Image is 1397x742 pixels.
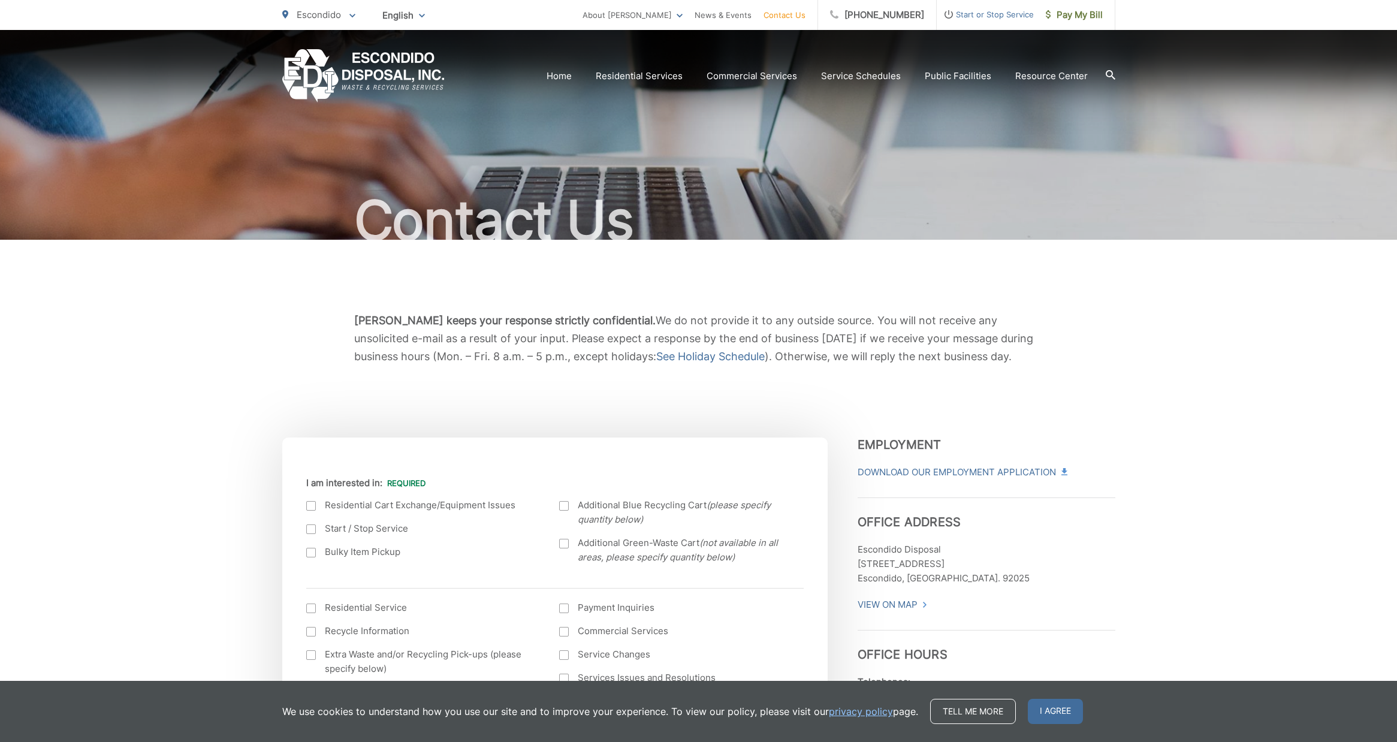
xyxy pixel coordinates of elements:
[764,8,805,22] a: Contact Us
[559,671,789,685] label: Services Issues and Resolutions
[858,675,1115,718] p: [DATE] – [DATE], 7:30 a.m. – 5:30 p.m. [DATE] 8 a.m. – 12 p.m.
[1046,8,1103,22] span: Pay My Bill
[306,478,426,488] label: I am interested in:
[858,542,1115,586] p: Escondido Disposal [STREET_ADDRESS] Escondido, [GEOGRAPHIC_DATA]. 92025
[858,676,910,687] b: Telephones:
[282,704,918,719] p: We use cookies to understand how you use our site and to improve your experience. To view our pol...
[821,69,901,83] a: Service Schedules
[583,8,683,22] a: About [PERSON_NAME]
[559,647,789,662] label: Service Changes
[354,314,1033,363] span: We do not provide it to any outside source. You will not receive any unsolicited e-mail as a resu...
[306,647,536,676] label: Extra Waste and/or Recycling Pick-ups (please specify below)
[858,598,928,612] a: View On Map
[656,348,765,366] a: See Holiday Schedule
[306,601,536,615] label: Residential Service
[858,630,1115,662] h3: Office Hours
[707,69,797,83] a: Commercial Services
[695,8,752,22] a: News & Events
[559,601,789,615] label: Payment Inquiries
[282,49,445,102] a: EDCD logo. Return to the homepage.
[925,69,991,83] a: Public Facilities
[306,624,536,638] label: Recycle Information
[1028,699,1083,724] span: I agree
[829,704,893,719] a: privacy policy
[354,314,656,327] b: [PERSON_NAME] keeps your response strictly confidential.
[282,191,1115,251] h1: Contact Us
[306,545,536,559] label: Bulky Item Pickup
[858,438,1115,452] h3: Employment
[596,69,683,83] a: Residential Services
[578,536,789,565] span: Additional Green-Waste Cart
[858,465,1066,479] a: Download Our Employment Application
[547,69,572,83] a: Home
[858,497,1115,529] h3: Office Address
[306,498,536,512] label: Residential Cart Exchange/Equipment Issues
[297,9,341,20] span: Escondido
[1015,69,1088,83] a: Resource Center
[578,498,789,527] span: Additional Blue Recycling Cart
[559,624,789,638] label: Commercial Services
[306,521,536,536] label: Start / Stop Service
[373,5,434,26] span: English
[930,699,1016,724] a: Tell me more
